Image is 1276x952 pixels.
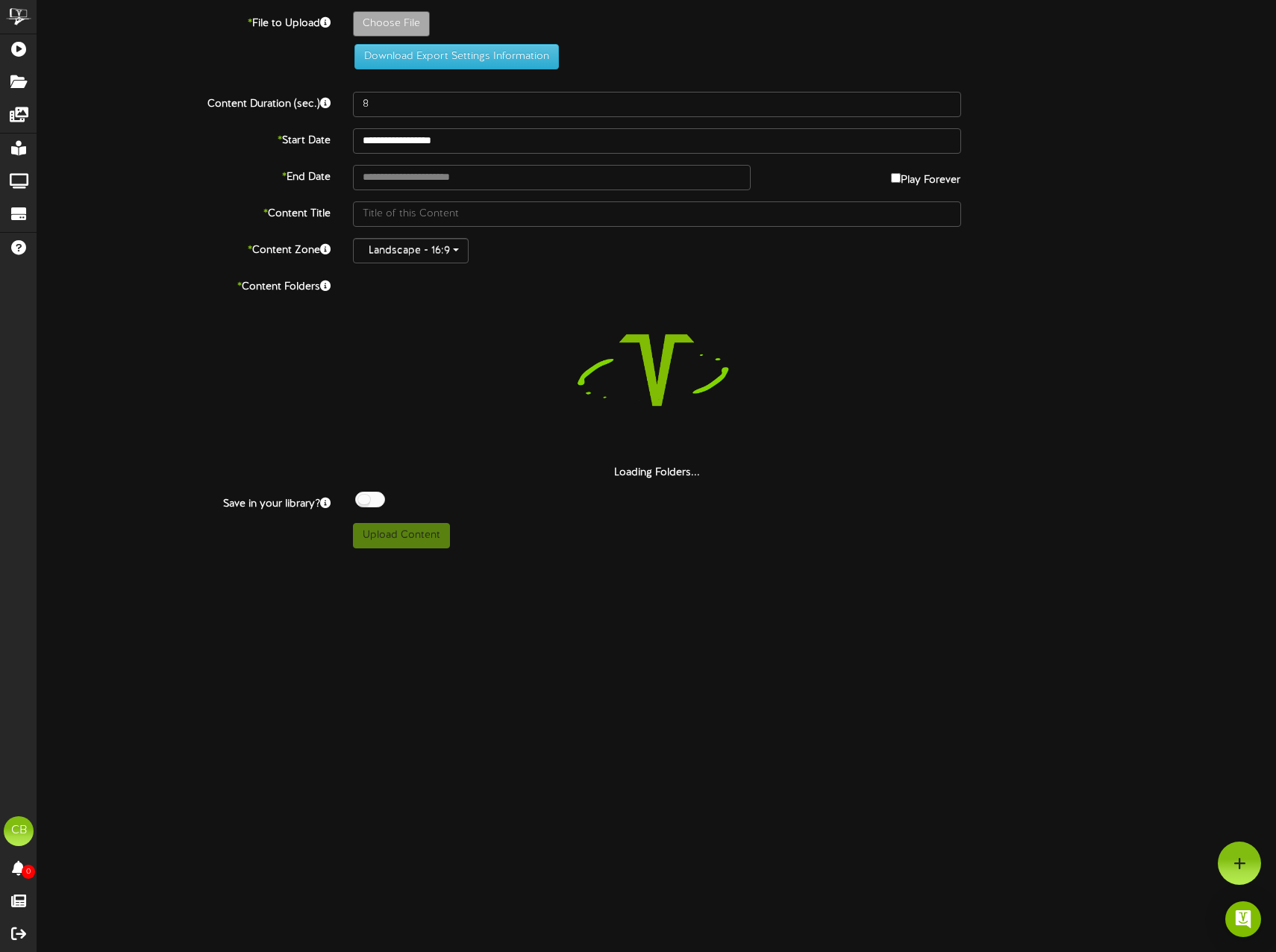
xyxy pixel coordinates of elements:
[26,201,342,222] label: Content Title
[347,51,559,62] a: Download Export Settings Information
[353,523,450,548] button: Upload Content
[1225,901,1261,937] div: Open Intercom Messenger
[26,165,342,185] label: End Date
[353,201,961,227] input: Title of this Content
[561,275,752,466] img: loading-spinner-5.png
[22,865,35,879] span: 0
[614,467,700,478] strong: Loading Folders...
[26,11,342,31] label: File to Upload
[26,275,342,295] label: Content Folders
[4,816,34,846] div: CB
[26,492,342,512] label: Save in your library?
[26,238,342,258] label: Content Zone
[354,44,559,69] button: Download Export Settings Information
[353,238,469,263] button: Landscape - 16:9
[26,92,342,112] label: Content Duration (sec.)
[26,128,342,148] label: Start Date
[891,173,901,183] input: Play Forever
[891,165,960,188] label: Play Forever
